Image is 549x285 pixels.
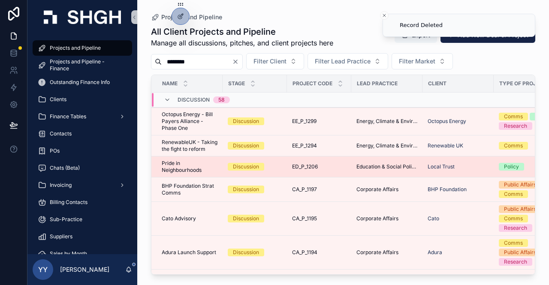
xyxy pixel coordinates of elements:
[228,249,282,256] a: Discussion
[162,183,217,196] a: BHP Foundation Strat Comms
[357,80,398,87] span: Lead Practice
[504,249,536,256] div: Public Affairs
[428,249,442,256] a: Adura
[428,118,466,125] a: Octopus Energy
[504,239,523,247] div: Comms
[504,224,527,232] div: Research
[428,142,463,149] a: Renewable UK
[60,265,109,274] p: [PERSON_NAME]
[292,215,317,222] span: CA_P_1195
[38,264,48,275] span: YY
[380,11,389,20] button: Close toast
[233,215,259,222] div: Discussion
[50,58,124,72] span: Projects and Pipeline - Finance
[499,80,546,87] span: Type of Project
[356,142,417,149] span: Energy, Climate & Environment
[161,13,222,21] span: Projects and Pipeline
[356,186,398,193] span: Corporate Affairs
[33,40,132,56] a: Projects and Pipeline
[356,215,417,222] a: Corporate Affairs
[50,233,72,240] span: Suppliers
[44,10,121,24] img: App logo
[293,80,332,87] span: Project Code
[504,215,523,222] div: Comms
[246,53,304,69] button: Select Button
[151,38,333,48] span: Manage all discussions, pitches, and client projects here
[399,57,435,66] span: Filter Market
[308,53,388,69] button: Select Button
[228,142,282,150] a: Discussion
[400,21,443,30] div: Record Deleted
[292,118,317,125] span: EE_P_1299
[292,163,346,170] a: ED_P_1206
[50,130,72,137] span: Contacts
[50,165,80,171] span: Chats (Beta)
[292,142,346,149] a: EE_P_1294
[33,212,132,227] a: Sub-Practice
[428,163,455,170] a: Local Trust
[428,186,467,193] a: BHP Foundation
[50,199,87,206] span: Billing Contacts
[504,181,536,189] div: Public Affairs
[33,160,132,176] a: Chats (Beta)
[504,113,523,120] div: Comms
[504,190,523,198] div: Comms
[428,163,489,170] a: Local Trust
[233,186,259,193] div: Discussion
[356,186,417,193] a: Corporate Affairs
[50,250,87,257] span: Sales by Month
[50,216,82,223] span: Sub-Practice
[228,215,282,222] a: Discussion
[178,96,210,103] span: Discussion
[50,182,72,189] span: Invoicing
[292,118,346,125] a: EE_P_1299
[228,117,282,125] a: Discussion
[292,249,346,256] a: CA_P_1194
[428,215,439,222] a: Cato
[50,45,101,51] span: Projects and Pipeline
[356,249,417,256] a: Corporate Affairs
[27,34,137,254] div: scrollable content
[162,80,178,87] span: Name
[292,186,317,193] span: CA_P_1197
[162,215,217,222] a: Cato Advisory
[292,186,346,193] a: CA_P_1197
[33,92,132,107] a: Clients
[504,163,519,171] div: Policy
[292,215,346,222] a: CA_P_1195
[253,57,287,66] span: Filter Client
[356,118,417,125] a: Energy, Climate & Environment
[218,96,225,103] div: 58
[162,139,217,153] a: RenewableUK - Taking the fight to reform
[162,111,217,132] a: Octopus Energy - Bill Payers Alliance - Phase One
[233,163,259,171] div: Discussion
[233,117,259,125] div: Discussion
[162,249,217,256] a: Adura Launch Support
[162,160,217,174] a: Pride in Neighbourhoods
[50,147,60,154] span: POs
[504,258,527,266] div: Research
[504,142,523,150] div: Comms
[356,249,398,256] span: Corporate Affairs
[33,75,132,90] a: Outstanding Finance Info
[228,80,245,87] span: Stage
[292,249,317,256] span: CA_P_1194
[233,142,259,150] div: Discussion
[392,53,453,69] button: Select Button
[315,57,371,66] span: Filter Lead Practice
[356,163,417,170] a: Education & Social Policy
[33,177,132,193] a: Invoicing
[151,26,333,38] h1: All Client Projects and Pipeline
[33,126,132,141] a: Contacts
[50,96,66,103] span: Clients
[232,58,242,65] button: Clear
[33,143,132,159] a: POs
[233,249,259,256] div: Discussion
[162,215,196,222] span: Cato Advisory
